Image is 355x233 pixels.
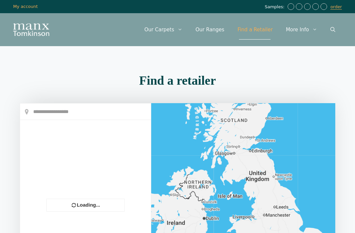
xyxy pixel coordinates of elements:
a: My account [13,4,38,9]
a: Find a Retailer [231,20,279,40]
div: Loading... [46,199,125,212]
img: Manx Tomkinson [13,23,49,36]
a: Open Search Bar [324,20,342,40]
span: Samples: [265,4,286,10]
nav: Primary [138,20,342,40]
a: More Info [279,20,324,40]
a: order [330,4,342,10]
h2: Find a retailer [3,74,352,87]
a: Our Ranges [189,20,231,40]
a: Our Carpets [138,20,189,40]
